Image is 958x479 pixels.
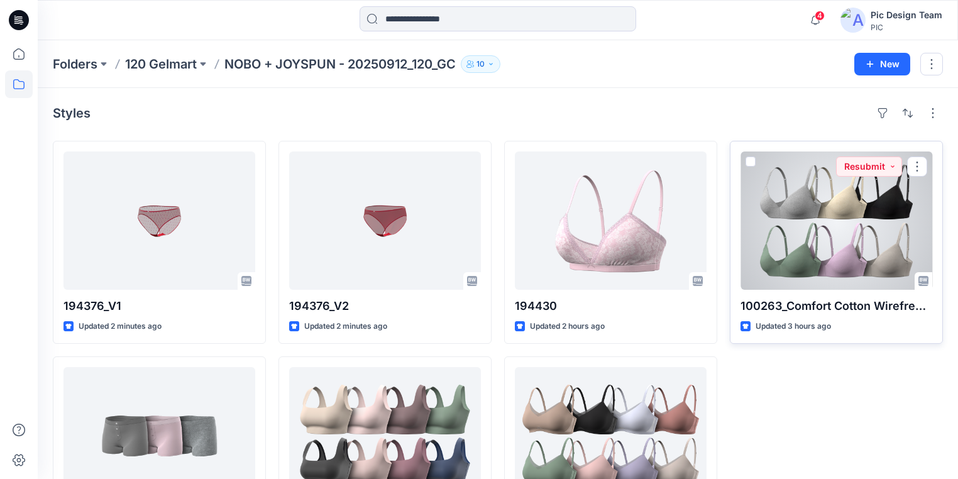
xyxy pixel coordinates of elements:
[741,297,932,315] p: 100263_Comfort Cotton Wirefree Bra
[79,320,162,333] p: Updated 2 minutes ago
[224,55,456,73] p: NOBO + JOYSPUN - 20250912_120_GC
[476,57,485,71] p: 10
[289,297,481,315] p: 194376_V2
[756,320,831,333] p: Updated 3 hours ago
[289,151,481,290] a: 194376_V2
[63,297,255,315] p: 194376_V1
[53,106,91,121] h4: Styles
[840,8,866,33] img: avatar
[854,53,910,75] button: New
[304,320,387,333] p: Updated 2 minutes ago
[63,151,255,290] a: 194376_V1
[871,8,942,23] div: Pic Design Team
[461,55,500,73] button: 10
[53,55,97,73] a: Folders
[515,151,707,290] a: 194430
[515,297,707,315] p: 194430
[125,55,197,73] a: 120 Gelmart
[815,11,825,21] span: 4
[530,320,605,333] p: Updated 2 hours ago
[741,151,932,290] a: 100263_Comfort Cotton Wirefree Bra
[871,23,942,32] div: PIC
